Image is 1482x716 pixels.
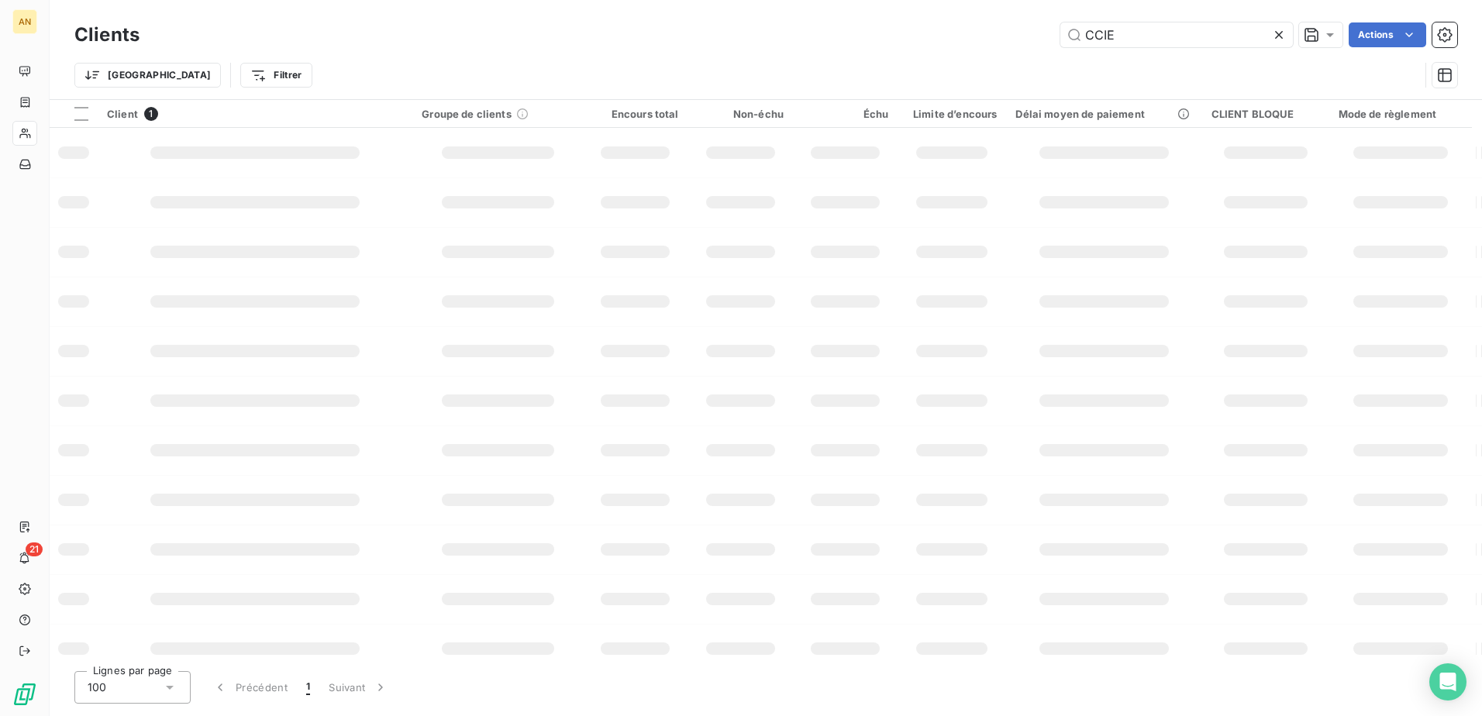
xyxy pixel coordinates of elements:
[907,108,997,120] div: Limite d’encours
[88,680,106,695] span: 100
[1015,108,1192,120] div: Délai moyen de paiement
[1211,108,1320,120] div: CLIENT BLOQUE
[698,108,784,120] div: Non-échu
[107,108,138,120] span: Client
[592,108,678,120] div: Encours total
[203,671,297,704] button: Précédent
[26,542,43,556] span: 21
[306,680,310,695] span: 1
[422,108,512,120] span: Groupe de clients
[12,9,37,34] div: AN
[240,63,312,88] button: Filtrer
[74,21,140,49] h3: Clients
[1060,22,1293,47] input: Rechercher
[319,671,398,704] button: Suivant
[74,63,221,88] button: [GEOGRAPHIC_DATA]
[1349,22,1426,47] button: Actions
[1339,108,1463,120] div: Mode de règlement
[144,107,158,121] span: 1
[1429,663,1466,701] div: Open Intercom Messenger
[12,682,37,707] img: Logo LeanPay
[297,671,319,704] button: 1
[802,108,888,120] div: Échu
